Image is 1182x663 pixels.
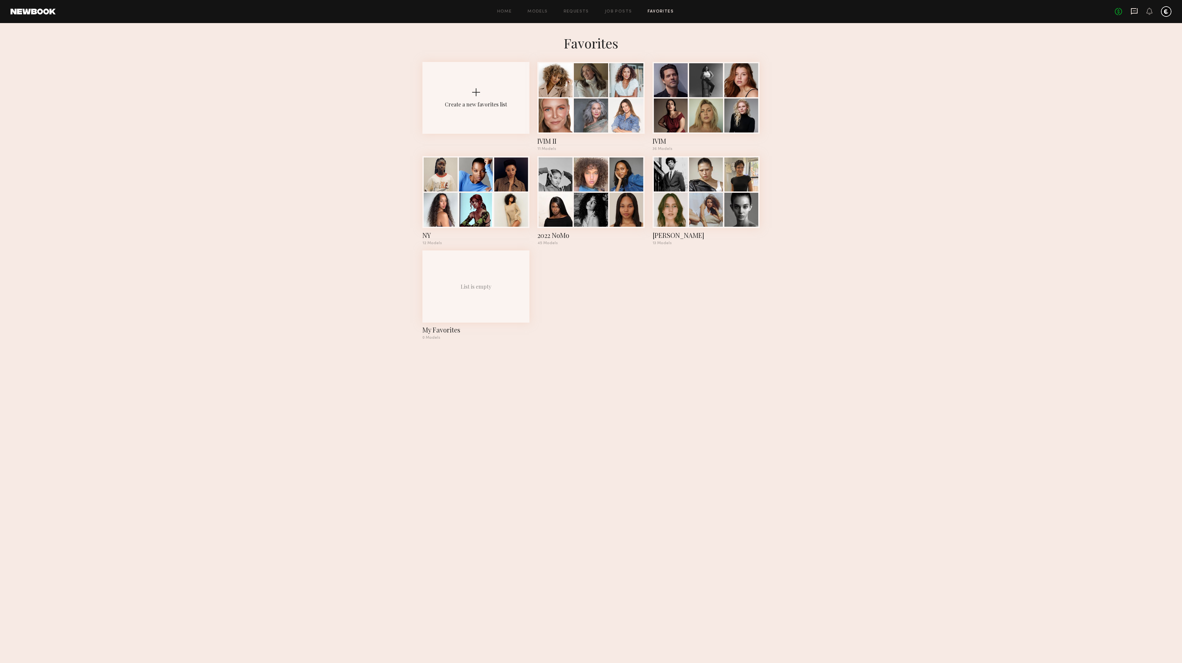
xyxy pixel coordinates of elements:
[537,62,644,151] a: IVIM II11 Models
[648,10,674,14] a: Favorites
[422,325,529,334] div: My Favorites
[653,62,760,151] a: IVIM36 Models
[422,241,529,245] div: 12 Models
[564,10,589,14] a: Requests
[422,336,529,340] div: 0 Models
[653,231,760,240] div: Hailley Howard
[653,241,760,245] div: 13 Models
[461,283,492,290] div: List is empty
[653,156,760,245] a: [PERSON_NAME]13 Models
[445,101,507,108] div: Create a new favorites list
[422,156,529,245] a: NY12 Models
[527,10,548,14] a: Models
[537,136,644,146] div: IVIM II
[422,62,529,156] button: Create a new favorites list
[653,147,760,151] div: 36 Models
[537,156,644,245] a: 2022 NoMo45 Models
[422,250,529,339] a: List is emptyMy Favorites0 Models
[537,231,644,240] div: 2022 NoMo
[422,231,529,240] div: NY
[497,10,512,14] a: Home
[537,241,644,245] div: 45 Models
[653,136,760,146] div: IVIM
[605,10,632,14] a: Job Posts
[537,147,644,151] div: 11 Models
